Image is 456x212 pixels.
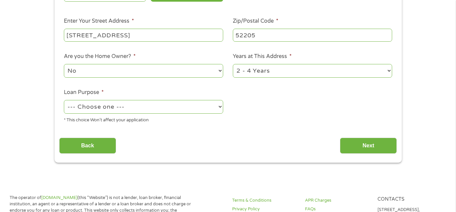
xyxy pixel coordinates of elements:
[340,138,397,154] input: Next
[232,197,297,204] a: Terms & Conditions
[305,197,370,204] a: APR Charges
[64,89,104,96] label: Loan Purpose
[64,29,223,41] input: 1 Main Street
[64,18,134,25] label: Enter Your Street Address
[378,196,442,203] h4: Contacts
[233,53,292,60] label: Years at This Address
[41,195,77,200] a: [DOMAIN_NAME]
[59,138,116,154] input: Back
[64,53,136,60] label: Are you the Home Owner?
[233,18,278,25] label: Zip/Postal Code
[64,115,223,124] div: * This choice Won’t affect your application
